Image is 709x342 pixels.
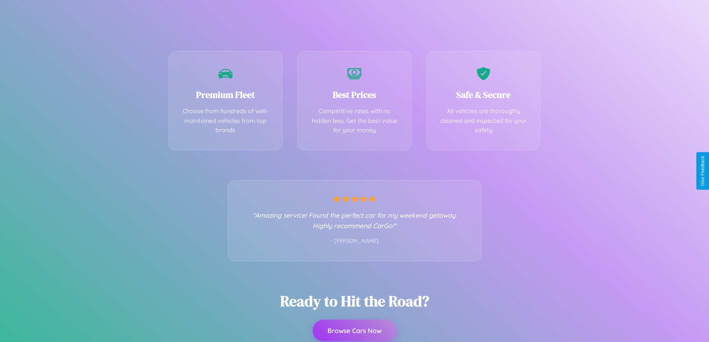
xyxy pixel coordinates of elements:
p: Competitive rates with no hidden fees. Get the best value for your money [309,106,400,135]
h2: Ready to Hit the Road? [280,291,429,311]
h3: Best Prices [309,89,400,101]
h3: Safe & Secure [438,89,529,101]
div: Give Feedback [700,156,705,186]
p: - [PERSON_NAME] [243,236,466,246]
h3: Premium Fleet [180,89,271,101]
p: Choose from hundreds of well-maintained vehicles from top brands [180,106,271,135]
button: Browse Cars Now [313,320,396,341]
p: All vehicles are thoroughly cleaned and inspected for your safety [438,106,529,135]
p: "Amazing service! Found the perfect car for my weekend getaway. Highly recommend CarGo!" [243,210,466,231]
